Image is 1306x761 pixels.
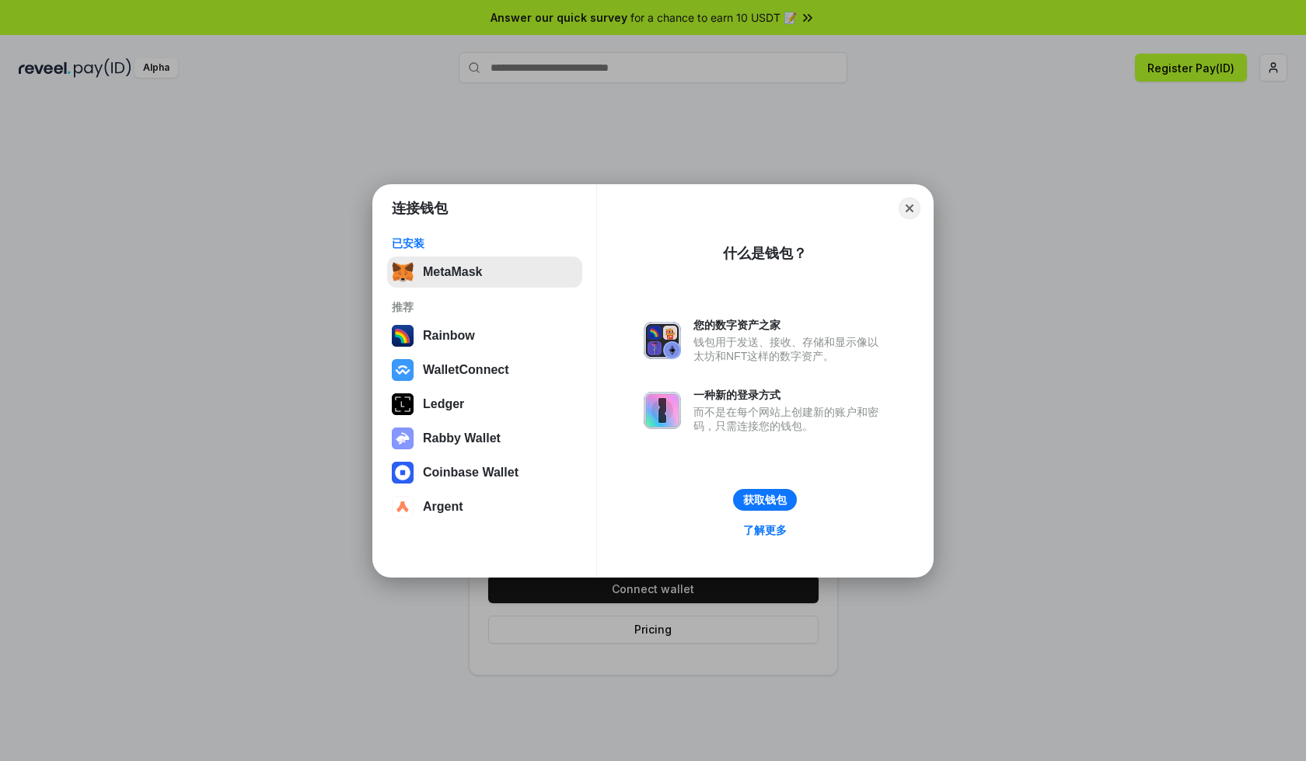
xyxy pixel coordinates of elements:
[392,428,414,449] img: svg+xml,%3Csvg%20xmlns%3D%22http%3A%2F%2Fwww.w3.org%2F2000%2Fsvg%22%20fill%3D%22none%22%20viewBox...
[392,462,414,483] img: svg+xml,%3Csvg%20width%3D%2228%22%20height%3D%2228%22%20viewBox%3D%220%200%2028%2028%22%20fill%3D...
[387,257,582,288] button: MetaMask
[423,500,463,514] div: Argent
[387,354,582,386] button: WalletConnect
[423,265,482,279] div: MetaMask
[387,491,582,522] button: Argent
[423,329,475,343] div: Rainbow
[693,388,886,402] div: 一种新的登录方式
[392,236,578,250] div: 已安装
[392,300,578,314] div: 推荐
[743,523,787,537] div: 了解更多
[392,325,414,347] img: svg+xml,%3Csvg%20width%3D%22120%22%20height%3D%22120%22%20viewBox%3D%220%200%20120%20120%22%20fil...
[743,493,787,507] div: 获取钱包
[392,261,414,283] img: svg+xml,%3Csvg%20fill%3D%22none%22%20height%3D%2233%22%20viewBox%3D%220%200%2035%2033%22%20width%...
[423,431,501,445] div: Rabby Wallet
[387,457,582,488] button: Coinbase Wallet
[693,335,886,363] div: 钱包用于发送、接收、存储和显示像以太坊和NFT这样的数字资产。
[387,423,582,454] button: Rabby Wallet
[723,244,807,263] div: 什么是钱包？
[693,405,886,433] div: 而不是在每个网站上创建新的账户和密码，只需连接您的钱包。
[733,489,797,511] button: 获取钱包
[392,359,414,381] img: svg+xml,%3Csvg%20width%3D%2228%22%20height%3D%2228%22%20viewBox%3D%220%200%2028%2028%22%20fill%3D...
[423,363,509,377] div: WalletConnect
[387,320,582,351] button: Rainbow
[392,199,448,218] h1: 连接钱包
[899,197,920,219] button: Close
[392,393,414,415] img: svg+xml,%3Csvg%20xmlns%3D%22http%3A%2F%2Fwww.w3.org%2F2000%2Fsvg%22%20width%3D%2228%22%20height%3...
[644,322,681,359] img: svg+xml,%3Csvg%20xmlns%3D%22http%3A%2F%2Fwww.w3.org%2F2000%2Fsvg%22%20fill%3D%22none%22%20viewBox...
[387,389,582,420] button: Ledger
[644,392,681,429] img: svg+xml,%3Csvg%20xmlns%3D%22http%3A%2F%2Fwww.w3.org%2F2000%2Fsvg%22%20fill%3D%22none%22%20viewBox...
[734,520,796,540] a: 了解更多
[423,466,519,480] div: Coinbase Wallet
[392,496,414,518] img: svg+xml,%3Csvg%20width%3D%2228%22%20height%3D%2228%22%20viewBox%3D%220%200%2028%2028%22%20fill%3D...
[693,318,886,332] div: 您的数字资产之家
[423,397,464,411] div: Ledger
